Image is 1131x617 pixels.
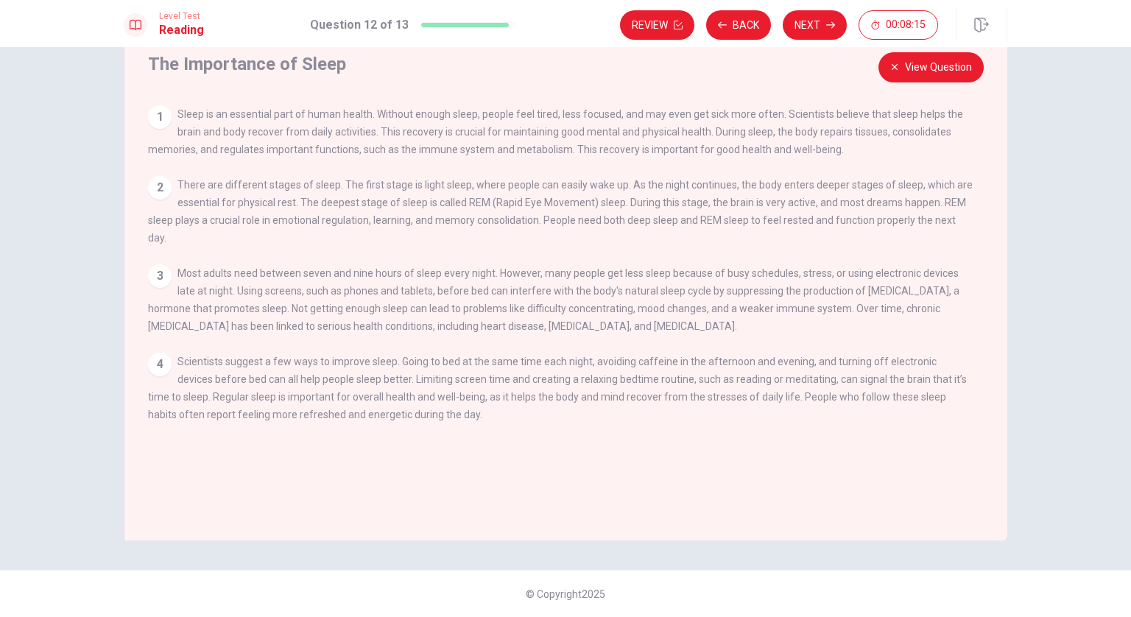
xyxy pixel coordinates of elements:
h4: The Importance of Sleep [148,52,968,76]
span: Most adults need between seven and nine hours of sleep every night. However, many people get less... [148,267,959,332]
span: Sleep is an essential part of human health. Without enough sleep, people feel tired, less focused... [148,108,963,155]
div: 4 [148,353,172,376]
div: 3 [148,264,172,288]
div: 1 [148,105,172,129]
button: View Question [878,52,984,82]
h1: Question 12 of 13 [310,16,409,34]
div: 2 [148,176,172,200]
button: Next [783,10,847,40]
span: 00:08:15 [886,19,926,31]
span: Scientists suggest a few ways to improve sleep. Going to bed at the same time each night, avoidin... [148,356,967,420]
button: Review [620,10,694,40]
span: Level Test [159,11,204,21]
button: Back [706,10,771,40]
span: © Copyright 2025 [526,588,605,600]
h1: Reading [159,21,204,39]
span: There are different stages of sleep. The first stage is light sleep, where people can easily wake... [148,179,973,244]
button: 00:08:15 [859,10,938,40]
